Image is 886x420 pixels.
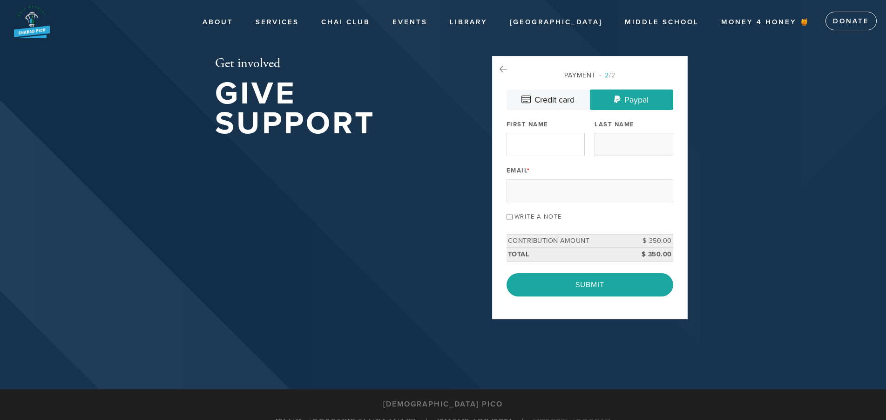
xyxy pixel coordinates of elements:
span: This field is required. [527,167,530,174]
label: Write a note [514,213,562,220]
label: Last Name [595,120,635,129]
span: 2 [605,71,609,79]
h3: [DEMOGRAPHIC_DATA] Pico [383,400,503,409]
h1: Give Support [215,79,462,139]
a: [GEOGRAPHIC_DATA] [503,14,609,31]
a: Money 4 Honey 🍯 [714,14,817,31]
a: Donate [825,12,877,30]
input: Submit [507,273,673,296]
a: Middle School [618,14,706,31]
a: Paypal [590,90,673,110]
td: $ 350.00 [631,234,673,248]
a: Events [386,14,434,31]
label: Email [507,166,530,175]
a: Chai Club [314,14,377,31]
td: Total [507,248,631,261]
td: $ 350.00 [631,248,673,261]
h2: Get involved [215,56,462,72]
a: Credit card [507,90,590,110]
a: Library [443,14,494,31]
div: Payment [507,70,673,80]
a: Services [249,14,306,31]
span: /2 [599,71,615,79]
a: About [196,14,240,31]
label: First Name [507,120,548,129]
img: New%20BB%20Logo_0.png [14,5,50,38]
td: Contribution Amount [507,234,631,248]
